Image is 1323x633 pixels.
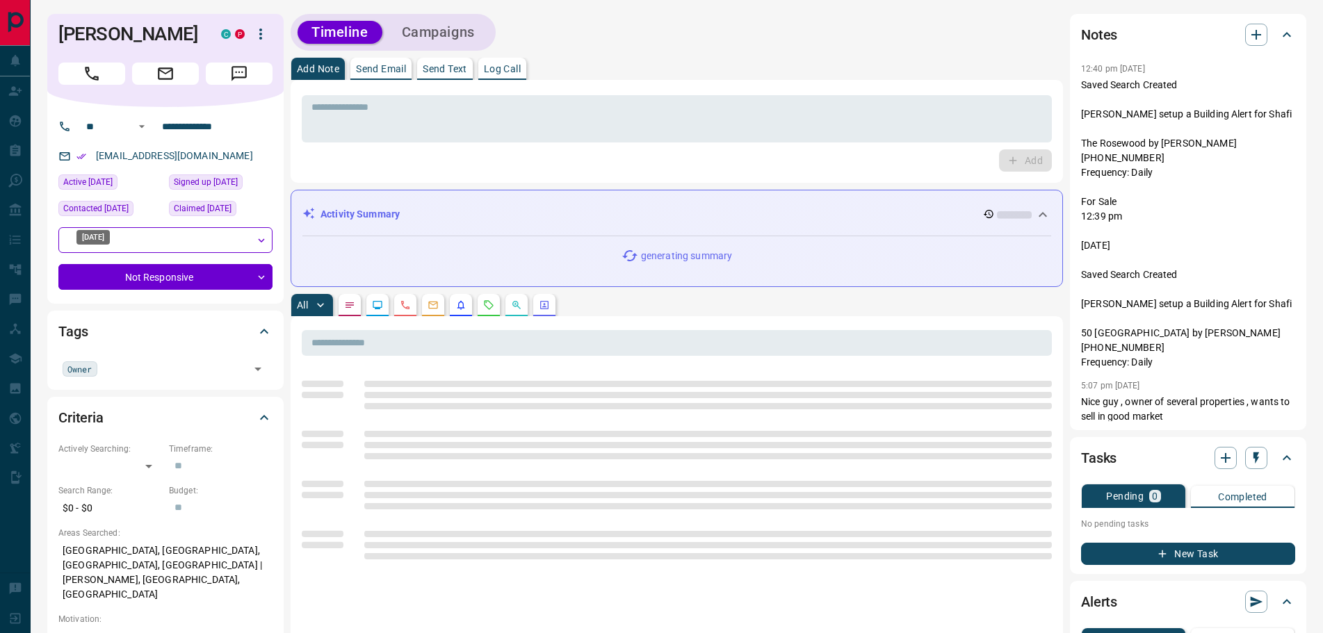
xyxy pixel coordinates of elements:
[1081,381,1140,391] p: 5:07 pm [DATE]
[58,539,273,606] p: [GEOGRAPHIC_DATA], [GEOGRAPHIC_DATA], [GEOGRAPHIC_DATA], [GEOGRAPHIC_DATA] | [PERSON_NAME], [GEOG...
[235,29,245,39] div: property.ca
[132,63,199,85] span: Email
[483,299,494,311] svg: Requests
[76,230,110,245] div: [DATE]
[67,362,92,376] span: Owner
[58,613,273,625] p: Motivation:
[206,63,273,85] span: Message
[58,443,162,455] p: Actively Searching:
[174,202,232,215] span: Claimed [DATE]
[248,359,268,379] button: Open
[641,249,732,263] p: generating summary
[356,64,406,74] p: Send Email
[484,64,521,74] p: Log Call
[320,207,400,222] p: Activity Summary
[297,64,339,74] p: Add Note
[400,299,411,311] svg: Calls
[1081,585,1295,618] div: Alerts
[58,63,125,85] span: Call
[1081,513,1295,534] p: No pending tasks
[58,527,273,539] p: Areas Searched:
[76,151,86,161] svg: Email Verified
[297,300,308,310] p: All
[1081,591,1117,613] h2: Alerts
[58,406,104,429] h2: Criteria
[63,202,129,215] span: Contacted [DATE]
[344,299,355,311] svg: Notes
[1081,395,1295,424] p: Nice guy , owner of several properties , wants to sell in good market
[1081,441,1295,475] div: Tasks
[58,23,200,45] h1: [PERSON_NAME]
[539,299,550,311] svg: Agent Actions
[372,299,383,311] svg: Lead Browsing Activity
[1218,492,1267,502] p: Completed
[221,29,231,39] div: condos.ca
[169,484,273,497] p: Budget:
[1081,543,1295,565] button: New Task
[511,299,522,311] svg: Opportunities
[58,315,273,348] div: Tags
[63,175,113,189] span: Active [DATE]
[1081,24,1117,46] h2: Notes
[423,64,467,74] p: Send Text
[174,175,238,189] span: Signed up [DATE]
[133,118,150,135] button: Open
[428,299,439,311] svg: Emails
[58,174,162,194] div: Tue Sep 02 2025
[169,201,273,220] div: Mon Jul 21 2025
[58,484,162,497] p: Search Range:
[58,320,88,343] h2: Tags
[58,401,273,434] div: Criteria
[1081,447,1117,469] h2: Tasks
[58,264,273,290] div: Not Responsive
[96,150,253,161] a: [EMAIL_ADDRESS][DOMAIN_NAME]
[169,174,273,194] div: Sun May 11 2025
[1152,491,1158,501] p: 0
[1081,64,1145,74] p: 12:40 pm [DATE]
[302,202,1051,227] div: Activity Summary
[1081,18,1295,51] div: Notes
[1081,78,1295,370] p: Saved Search Created [PERSON_NAME] setup a Building Alert for Shafi The Rosewood by [PERSON_NAME]...
[58,201,162,220] div: Mon Jul 21 2025
[455,299,466,311] svg: Listing Alerts
[298,21,382,44] button: Timeline
[1106,491,1144,501] p: Pending
[388,21,489,44] button: Campaigns
[58,497,162,520] p: $0 - $0
[169,443,273,455] p: Timeframe:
